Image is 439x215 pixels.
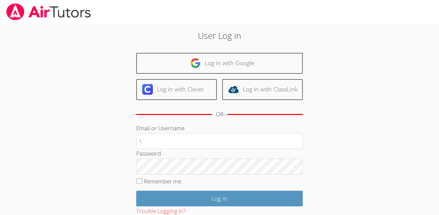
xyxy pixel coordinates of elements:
[136,53,303,74] a: Log in with Google
[190,58,201,68] img: google-logo-50288ca7cdecda66e5e0955fdab243c47b7ad437acaf1139b6f446037453330a.svg
[228,84,239,95] img: classlink-logo-d6bb404cc1216ec64c9a2012d9dc4662098be43eaf13dc465df04b49fa7ab582.svg
[136,79,217,100] a: Log in with Clever
[136,150,161,157] label: Password
[101,29,338,42] h2: User Log in
[6,3,92,20] img: airtutors_banner-c4298cdbf04f3fff15de1276eac7730deb9818008684d7c2e4769d2f7ddbe033.png
[144,177,181,185] label: Remember me
[222,79,303,100] a: Log in with ClassLink
[136,191,303,206] input: Log in
[216,110,223,119] div: OR
[142,84,153,95] img: clever-logo-6eab21bc6e7a338710f1a6ff85c0baf02591cd810cc4098c63d3a4b26e2feb20.svg
[136,124,185,132] label: Email or Username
